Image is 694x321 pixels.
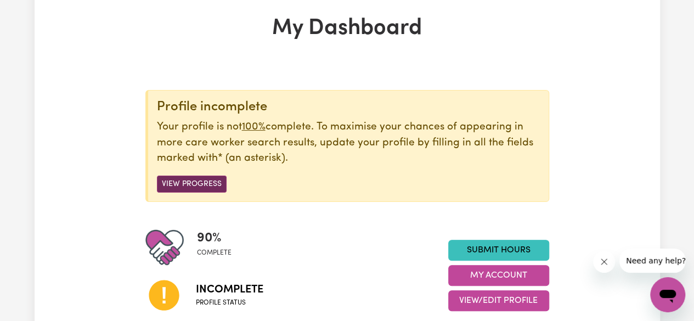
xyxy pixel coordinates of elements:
[145,15,549,42] h1: My Dashboard
[619,249,685,273] iframe: Message from company
[593,251,615,273] iframe: Close message
[196,281,263,298] span: Incomplete
[197,228,240,267] div: Profile completeness: 90%
[157,120,540,167] p: Your profile is not complete. To maximise your chances of appearing in more care worker search re...
[157,176,227,193] button: View Progress
[448,265,549,286] button: My Account
[157,99,540,115] div: Profile incomplete
[448,240,549,261] a: Submit Hours
[650,277,685,312] iframe: Button to launch messaging window
[448,290,549,311] button: View/Edit Profile
[197,248,232,258] span: complete
[196,298,263,308] span: Profile status
[197,228,232,248] span: 90 %
[7,8,66,16] span: Need any help?
[242,122,266,132] u: 100%
[218,153,285,164] span: an asterisk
